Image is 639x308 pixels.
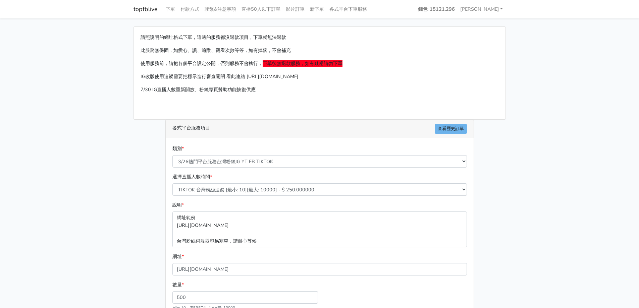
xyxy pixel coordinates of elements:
a: 各式平台下單服務 [327,3,370,16]
span: 下單後無退款服務，如有疑慮請勿下單 [263,60,342,67]
p: IG改版使用追蹤需要把標示進行審查關閉 看此連結 [URL][DOMAIN_NAME] [141,73,499,80]
label: 選擇直播人數時間 [172,173,212,181]
a: 聯繫&注意事項 [202,3,239,16]
a: 影片訂單 [283,3,307,16]
strong: 錢包: 15121.296 [418,6,455,12]
p: 網址範例 [URL][DOMAIN_NAME] 台灣粉絲伺服器容易塞車，請耐心等候 [172,211,467,247]
a: 下單 [163,3,178,16]
p: 使用服務前，請把各個平台設定公開，否則服務不會執行， [141,60,499,67]
label: 數量 [172,281,184,289]
a: [PERSON_NAME] [458,3,506,16]
div: 各式平台服務項目 [166,120,474,138]
label: 類別 [172,145,184,152]
a: topfblive [134,3,158,16]
p: 請照說明的網址格式下單，這邊的服務都沒退款項目，下單就無法退款 [141,34,499,41]
a: 查看歷史訂單 [435,124,467,134]
p: 7/30 IG直播人數重新開放、粉絲專頁贊助功能恢復供應 [141,86,499,94]
a: 新下單 [307,3,327,16]
label: 說明 [172,201,184,209]
a: 直播50人以下訂單 [239,3,283,16]
a: 錢包: 15121.296 [415,3,458,16]
input: 這邊填入網址 [172,263,467,275]
p: 此服務無保固，如愛心、讚、追蹤、觀看次數等等，如有掉落，不會補充 [141,47,499,54]
a: 付款方式 [178,3,202,16]
label: 網址 [172,253,184,260]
